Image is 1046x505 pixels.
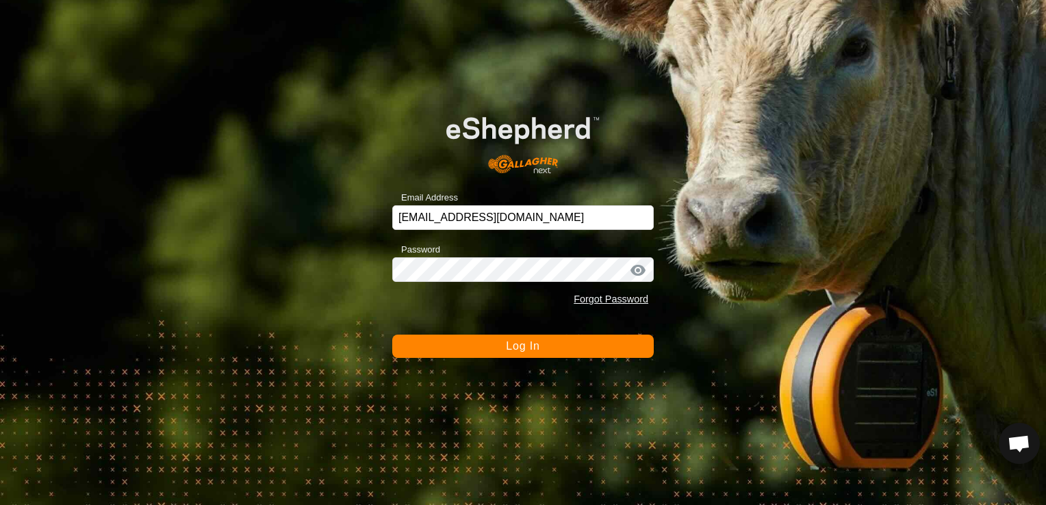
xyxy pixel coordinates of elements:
label: Email Address [392,191,458,205]
button: Log In [392,335,654,358]
input: Email Address [392,205,654,230]
span: Log In [506,340,539,352]
img: E-shepherd Logo [418,95,628,184]
div: Open chat [999,423,1040,464]
label: Password [392,243,440,257]
a: Forgot Password [574,294,648,305]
